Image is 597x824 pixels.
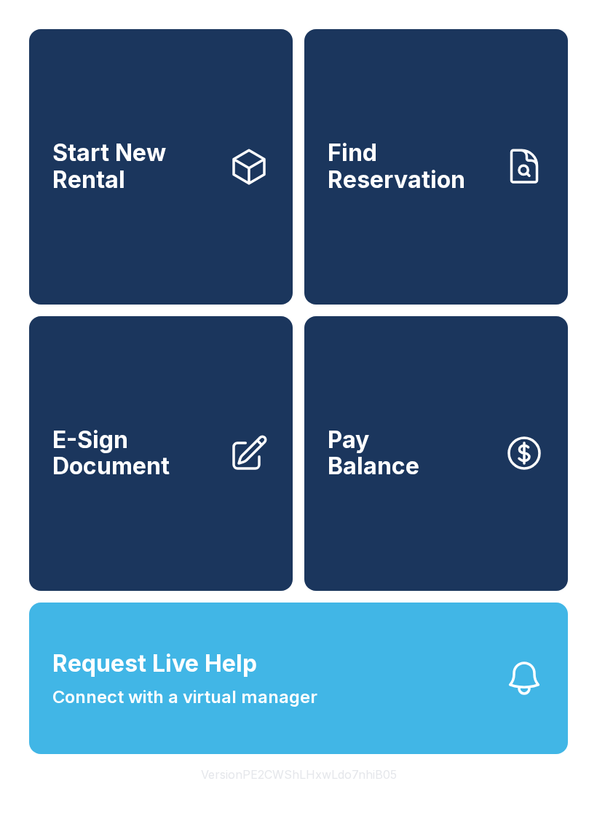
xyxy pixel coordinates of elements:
span: Pay Balance [328,427,419,480]
a: E-Sign Document [29,316,293,592]
a: Start New Rental [29,29,293,305]
span: Request Live Help [52,646,257,681]
a: PayBalance [304,316,568,592]
span: Start New Rental [52,140,217,193]
a: Find Reservation [304,29,568,305]
span: Connect with a virtual manager [52,684,317,710]
button: VersionPE2CWShLHxwLdo7nhiB05 [189,754,408,795]
span: E-Sign Document [52,427,217,480]
button: Request Live HelpConnect with a virtual manager [29,603,568,754]
span: Find Reservation [328,140,492,193]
